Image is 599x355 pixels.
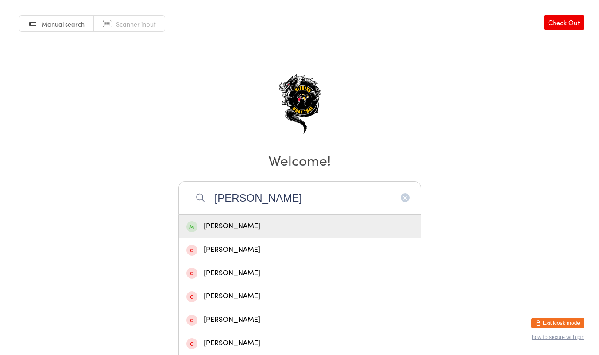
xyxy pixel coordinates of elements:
[267,71,333,137] img: Nitrixx Fitness
[186,290,413,302] div: [PERSON_NAME]
[186,337,413,349] div: [PERSON_NAME]
[544,15,584,30] a: Check Out
[186,244,413,256] div: [PERSON_NAME]
[531,318,584,328] button: Exit kiosk mode
[9,150,590,170] h2: Welcome!
[42,20,85,28] span: Manual search
[178,181,421,214] input: Search
[186,220,413,232] div: [PERSON_NAME]
[116,20,156,28] span: Scanner input
[186,267,413,279] div: [PERSON_NAME]
[186,314,413,326] div: [PERSON_NAME]
[532,334,584,340] button: how to secure with pin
